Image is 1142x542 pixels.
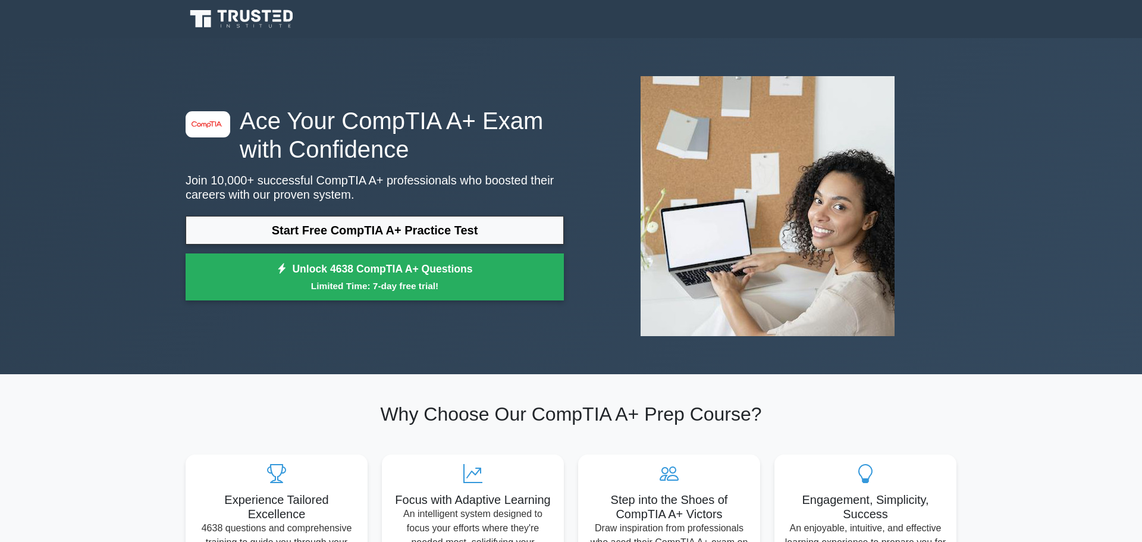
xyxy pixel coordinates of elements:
[200,279,549,293] small: Limited Time: 7-day free trial!
[186,403,956,425] h2: Why Choose Our CompTIA A+ Prep Course?
[186,253,564,301] a: Unlock 4638 CompTIA A+ QuestionsLimited Time: 7-day free trial!
[186,173,564,202] p: Join 10,000+ successful CompTIA A+ professionals who boosted their careers with our proven system.
[391,493,554,507] h5: Focus with Adaptive Learning
[588,493,751,521] h5: Step into the Shoes of CompTIA A+ Victors
[784,493,947,521] h5: Engagement, Simplicity, Success
[186,106,564,164] h1: Ace Your CompTIA A+ Exam with Confidence
[186,216,564,245] a: Start Free CompTIA A+ Practice Test
[195,493,358,521] h5: Experience Tailored Excellence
